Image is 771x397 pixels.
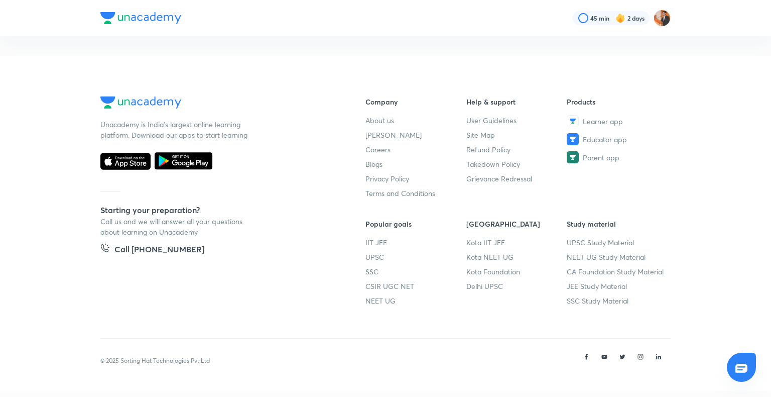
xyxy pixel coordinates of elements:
a: Refund Policy [466,144,567,155]
img: Ayush sagitra [654,10,671,27]
a: SSC Study Material [567,295,668,306]
a: CSIR UGC NET [365,281,466,291]
h6: Products [567,96,668,107]
a: IIT JEE [365,237,466,248]
a: JEE Study Material [567,281,668,291]
a: User Guidelines [466,115,567,126]
a: Company Logo [100,96,333,111]
span: Learner app [583,116,623,127]
a: Delhi UPSC [466,281,567,291]
h6: Company [365,96,466,107]
a: UPSC [365,252,466,262]
a: Kota IIT JEE [466,237,567,248]
p: © 2025 Sorting Hat Technologies Pvt Ltd [100,356,210,365]
img: Company Logo [100,96,181,109]
h6: [GEOGRAPHIC_DATA] [466,219,567,229]
h5: Starting your preparation? [100,204,333,216]
h6: Popular goals [365,219,466,229]
a: Call [PHONE_NUMBER] [100,243,204,257]
p: Call us and we will answer all your questions about learning on Unacademy [100,216,251,237]
h6: Help & support [466,96,567,107]
a: Careers [365,144,466,155]
a: CA Foundation Study Material [567,266,668,277]
img: Learner app [567,115,579,127]
img: Company Logo [100,12,181,24]
a: UPSC Study Material [567,237,668,248]
span: Educator app [583,134,627,145]
span: Careers [365,144,391,155]
a: Privacy Policy [365,173,466,184]
a: Takedown Policy [466,159,567,169]
img: streak [615,13,625,23]
a: Terms and Conditions [365,188,466,198]
h6: Study material [567,219,668,229]
span: Parent app [583,152,619,163]
a: SSC [365,266,466,277]
a: Site Map [466,130,567,140]
a: About us [365,115,466,126]
a: Kota Foundation [466,266,567,277]
a: Blogs [365,159,466,169]
a: Grievance Redressal [466,173,567,184]
a: NEET UG [365,295,466,306]
a: [PERSON_NAME] [365,130,466,140]
a: Parent app [567,151,668,163]
a: Learner app [567,115,668,127]
img: Parent app [567,151,579,163]
h5: Call [PHONE_NUMBER] [114,243,204,257]
a: Educator app [567,133,668,145]
img: Educator app [567,133,579,145]
a: NEET UG Study Material [567,252,668,262]
p: Unacademy is India’s largest online learning platform. Download our apps to start learning [100,119,251,140]
a: Kota NEET UG [466,252,567,262]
